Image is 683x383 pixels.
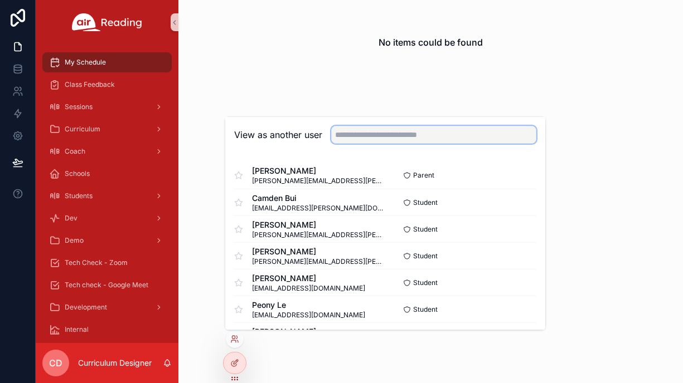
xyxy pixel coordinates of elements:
[413,305,438,314] span: Student
[65,125,100,134] span: Curriculum
[252,165,385,176] span: [PERSON_NAME]
[65,58,106,67] span: My Schedule
[42,230,172,251] a: Demo
[252,257,385,266] span: [PERSON_NAME][EMAIL_ADDRESS][PERSON_NAME][DOMAIN_NAME]
[42,97,172,117] a: Sessions
[36,45,178,343] div: scrollable content
[42,320,172,340] a: Internal
[413,225,438,234] span: Student
[65,169,90,178] span: Schools
[42,297,172,317] a: Development
[42,275,172,295] a: Tech check - Google Meet
[252,299,365,311] span: Peony Le
[65,147,85,156] span: Coach
[252,326,365,337] span: [PERSON_NAME]
[252,230,385,239] span: [PERSON_NAME][EMAIL_ADDRESS][PERSON_NAME][DOMAIN_NAME]
[65,236,84,245] span: Demo
[78,357,152,369] p: Curriculum Designer
[252,284,365,293] span: [EMAIL_ADDRESS][DOMAIN_NAME]
[252,193,385,204] span: Camden Bui
[65,258,128,267] span: Tech Check - Zoom
[42,253,172,273] a: Tech Check - Zoom
[252,273,365,284] span: [PERSON_NAME]
[234,128,322,141] h2: View as another user
[42,208,172,228] a: Dev
[252,176,385,185] span: [PERSON_NAME][EMAIL_ADDRESS][PERSON_NAME][DOMAIN_NAME]
[65,191,93,200] span: Students
[65,214,77,223] span: Dev
[42,52,172,72] a: My Schedule
[65,325,89,334] span: Internal
[252,219,385,230] span: [PERSON_NAME]
[65,102,93,111] span: Sessions
[413,198,438,207] span: Student
[42,186,172,206] a: Students
[413,252,438,261] span: Student
[65,281,148,289] span: Tech check - Google Meet
[42,164,172,184] a: Schools
[65,80,115,89] span: Class Feedback
[252,311,365,320] span: [EMAIL_ADDRESS][DOMAIN_NAME]
[252,204,385,213] span: [EMAIL_ADDRESS][PERSON_NAME][DOMAIN_NAME]
[42,75,172,95] a: Class Feedback
[252,246,385,257] span: [PERSON_NAME]
[42,141,172,161] a: Coach
[42,119,172,139] a: Curriculum
[379,36,483,49] h2: No items could be found
[413,278,438,287] span: Student
[65,303,107,312] span: Development
[49,356,62,370] span: CD
[72,13,142,31] img: App logo
[413,171,434,180] span: Parent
